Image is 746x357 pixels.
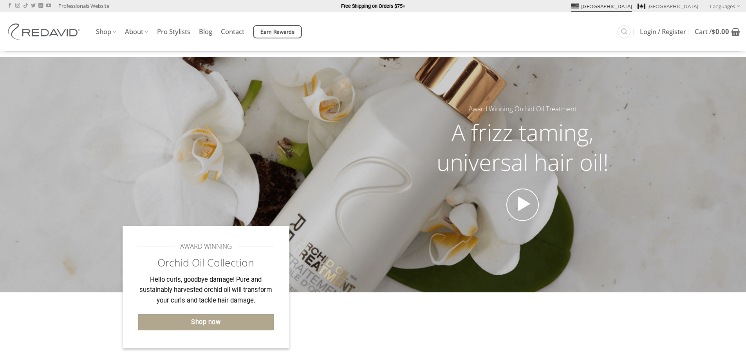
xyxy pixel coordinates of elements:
[180,241,232,252] span: AWARD WINNING
[341,3,405,9] strong: Free Shipping on Orders $75+
[506,188,539,221] a: Open video in lightbox
[157,25,190,39] a: Pro Stylists
[422,118,624,177] h2: A frizz taming, universal hair oil!
[31,3,36,9] a: Follow on Twitter
[7,3,12,9] a: Follow on Facebook
[638,0,698,12] a: [GEOGRAPHIC_DATA]
[640,29,686,35] span: Login / Register
[23,3,28,9] a: Follow on TikTok
[199,25,212,39] a: Blog
[260,28,295,36] span: Earn Rewards
[710,0,740,12] a: Languages
[695,29,729,35] span: Cart /
[253,25,302,38] a: Earn Rewards
[96,24,116,40] a: Shop
[618,25,630,38] a: Search
[571,0,632,12] a: [GEOGRAPHIC_DATA]
[712,27,715,36] span: $
[640,25,686,39] a: Login / Register
[6,24,84,40] img: REDAVID Salon Products | United States
[46,3,51,9] a: Follow on YouTube
[422,104,624,114] h5: Award Winning Orchid Oil Treatment
[221,25,244,39] a: Contact
[712,27,729,36] bdi: 0.00
[125,24,148,40] a: About
[191,317,220,327] span: Shop now
[138,275,274,306] p: Hello curls, goodbye damage! Pure and sustainably harvested orchid oil will transform your curls ...
[138,314,274,330] a: Shop now
[138,256,274,270] h2: Orchid Oil Collection
[38,3,43,9] a: Follow on LinkedIn
[15,3,20,9] a: Follow on Instagram
[695,23,740,40] a: View cart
